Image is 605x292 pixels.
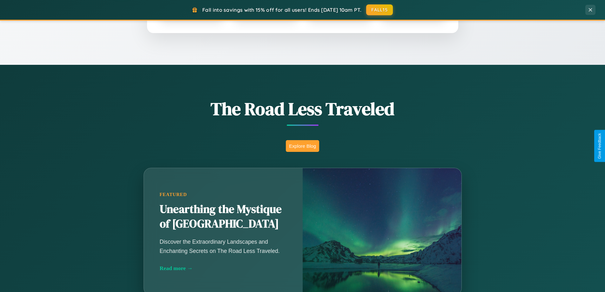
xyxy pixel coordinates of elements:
div: Featured [160,192,287,197]
h1: The Road Less Traveled [112,97,493,121]
button: FALL15 [366,4,393,15]
div: Read more → [160,265,287,272]
div: Give Feedback [597,133,602,159]
button: Explore Blog [286,140,319,152]
p: Discover the Extraordinary Landscapes and Enchanting Secrets on The Road Less Traveled. [160,237,287,255]
span: Fall into savings with 15% off for all users! Ends [DATE] 10am PT. [202,7,361,13]
h2: Unearthing the Mystique of [GEOGRAPHIC_DATA] [160,202,287,231]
